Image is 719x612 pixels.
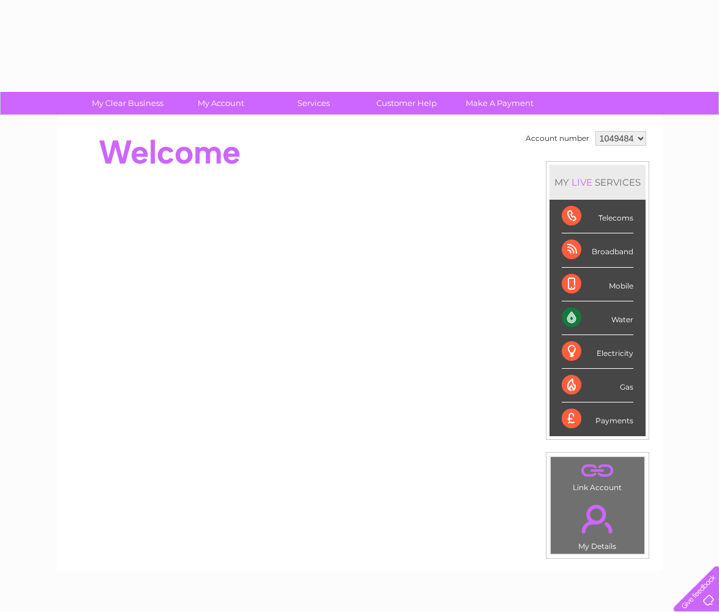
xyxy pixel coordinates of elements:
div: Electricity [562,335,633,369]
td: My Details [550,494,645,554]
a: Services [263,92,364,115]
div: Broadband [562,233,633,267]
div: Gas [562,369,633,402]
a: Make A Payment [449,92,550,115]
div: Payments [562,402,633,436]
div: Water [562,301,633,335]
div: MY SERVICES [549,165,646,200]
div: Telecoms [562,200,633,233]
a: Customer Help [356,92,457,115]
div: Mobile [562,268,633,301]
td: Link Account [550,456,645,495]
a: . [554,460,641,482]
a: My Account [170,92,271,115]
div: LIVE [569,176,595,188]
a: My Clear Business [77,92,178,115]
td: Account number [523,128,592,149]
a: . [554,497,641,540]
